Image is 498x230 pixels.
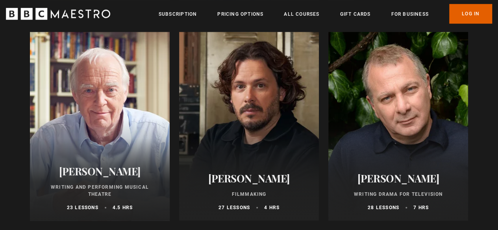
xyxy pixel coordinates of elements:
a: Gift Cards [340,10,370,18]
a: All Courses [284,10,319,18]
h2: [PERSON_NAME] [338,172,459,184]
p: 4 hrs [264,204,280,211]
a: [PERSON_NAME] Writing Drama for Television 28 lessons 7 hrs [328,32,468,221]
p: Writing and Performing Musical Theatre [39,184,160,198]
p: Filmmaking [189,191,309,198]
h2: [PERSON_NAME] [189,172,309,184]
a: [PERSON_NAME] Writing and Performing Musical Theatre 23 lessons 4.5 hrs [30,32,170,221]
nav: Primary [159,4,492,24]
p: 28 lessons [368,204,399,211]
a: For business [391,10,428,18]
p: 7 hrs [413,204,429,211]
p: 23 lessons [67,204,98,211]
a: [PERSON_NAME] Filmmaking 27 lessons 4 hrs [179,32,319,221]
p: Writing Drama for Television [338,191,459,198]
a: Subscription [159,10,197,18]
p: 4.5 hrs [113,204,133,211]
a: Pricing Options [217,10,263,18]
h2: [PERSON_NAME] [39,165,160,177]
p: 27 lessons [218,204,250,211]
svg: BBC Maestro [6,8,110,20]
a: Log In [449,4,492,24]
